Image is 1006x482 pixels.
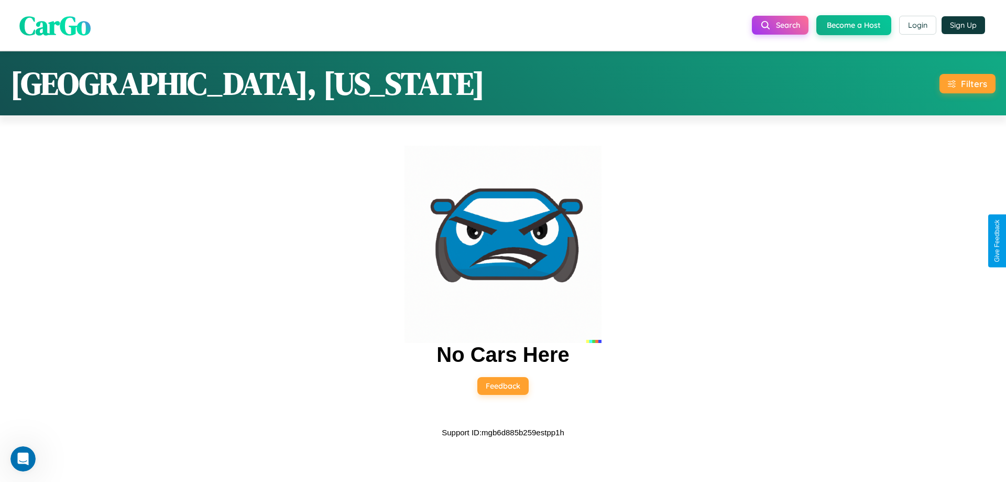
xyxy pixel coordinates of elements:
button: Become a Host [816,15,891,35]
h2: No Cars Here [436,343,569,367]
p: Support ID: mgb6d885b259estpp1h [442,425,564,440]
span: Search [776,20,800,30]
button: Login [899,16,936,35]
button: Search [752,16,808,35]
div: Filters [961,78,987,89]
img: car [404,146,602,343]
iframe: Intercom live chat [10,446,36,472]
div: Give Feedback [993,220,1001,262]
button: Feedback [477,377,529,395]
h1: [GEOGRAPHIC_DATA], [US_STATE] [10,62,485,105]
button: Sign Up [942,16,985,34]
span: CarGo [19,7,91,43]
button: Filters [939,74,996,93]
